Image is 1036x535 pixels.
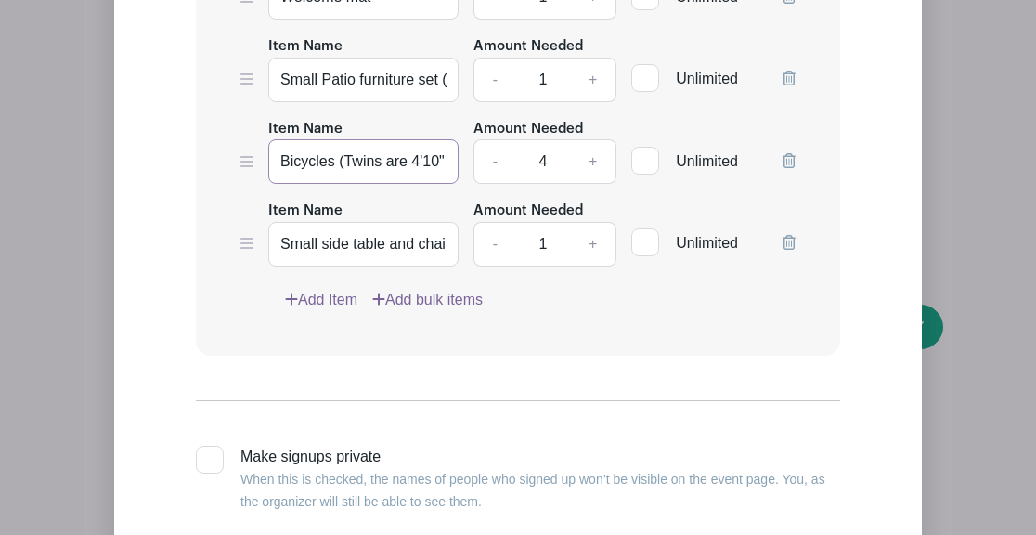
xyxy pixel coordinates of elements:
a: - [473,58,516,102]
input: e.g. Snacks or Check-in Attendees [268,58,459,102]
span: Unlimited [676,153,738,169]
input: e.g. Snacks or Check-in Attendees [268,222,459,267]
div: Make signups private [240,446,840,513]
a: + [570,139,616,184]
span: Unlimited [676,235,738,251]
label: Amount Needed [473,119,583,140]
a: Add Item [285,289,357,311]
label: Item Name [268,119,343,140]
label: Item Name [268,36,343,58]
a: Add bulk items [372,289,483,311]
input: e.g. Snacks or Check-in Attendees [268,139,459,184]
small: When this is checked, the names of people who signed up won’t be visible on the event page. You, ... [240,472,825,509]
label: Amount Needed [473,36,583,58]
a: - [473,222,516,267]
label: Amount Needed [473,201,583,222]
a: + [570,222,616,267]
span: Unlimited [676,71,738,86]
label: Item Name [268,201,343,222]
a: + [570,58,616,102]
a: - [473,139,516,184]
